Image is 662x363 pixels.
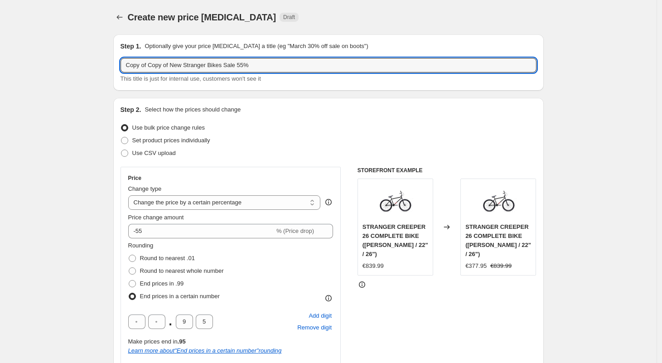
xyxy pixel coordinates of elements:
[480,184,517,220] img: Stranger-Creeper-26in-2021-Black_3fc1c128-b072-438d-a4c2-ee74a36d702b_80x.jpg
[132,150,176,156] span: Use CSV upload
[309,311,332,320] span: Add digit
[140,280,184,287] span: End prices in .99
[128,185,162,192] span: Change type
[128,12,276,22] span: Create new price [MEDICAL_DATA]
[128,338,186,345] span: Make prices end in
[362,261,384,271] div: €839.99
[128,315,145,329] input: ﹡
[121,58,536,73] input: 30% off holiday sale
[145,105,241,114] p: Select how the prices should change
[465,223,531,257] span: STRANGER CREEPER 26 COMPLETE BIKE ([PERSON_NAME] / 22" / 26")
[465,261,487,271] div: €377.95
[113,11,126,24] button: Price change jobs
[283,14,295,21] span: Draft
[176,315,193,329] input: ﹡
[128,347,282,354] i: Learn more about " End prices in a certain number " rounding
[168,315,173,329] span: .
[121,105,141,114] h2: Step 2.
[178,338,186,345] b: .95
[307,310,333,322] button: Add placeholder
[132,137,210,144] span: Set product prices individually
[145,42,368,51] p: Optionally give your price [MEDICAL_DATA] a title (eg "March 30% off sale on boots")
[140,255,195,261] span: Round to nearest .01
[490,261,512,271] strike: €839.99
[128,174,141,182] h3: Price
[276,227,314,234] span: % (Price drop)
[377,184,413,220] img: Stranger-Creeper-26in-2021-Black_3fc1c128-b072-438d-a4c2-ee74a36d702b_80x.jpg
[358,167,536,174] h6: STOREFRONT EXAMPLE
[148,315,165,329] input: ﹡
[196,315,213,329] input: ﹡
[297,323,332,332] span: Remove digit
[362,223,428,257] span: STRANGER CREEPER 26 COMPLETE BIKE ([PERSON_NAME] / 22" / 26")
[140,267,224,274] span: Round to nearest whole number
[121,75,261,82] span: This title is just for internal use, customers won't see it
[128,347,282,354] a: Learn more about"End prices in a certain number"rounding
[128,242,154,249] span: Rounding
[324,198,333,207] div: help
[140,293,220,300] span: End prices in a certain number
[132,124,205,131] span: Use bulk price change rules
[296,322,333,334] button: Remove placeholder
[128,224,275,238] input: -15
[128,214,184,221] span: Price change amount
[121,42,141,51] h2: Step 1.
